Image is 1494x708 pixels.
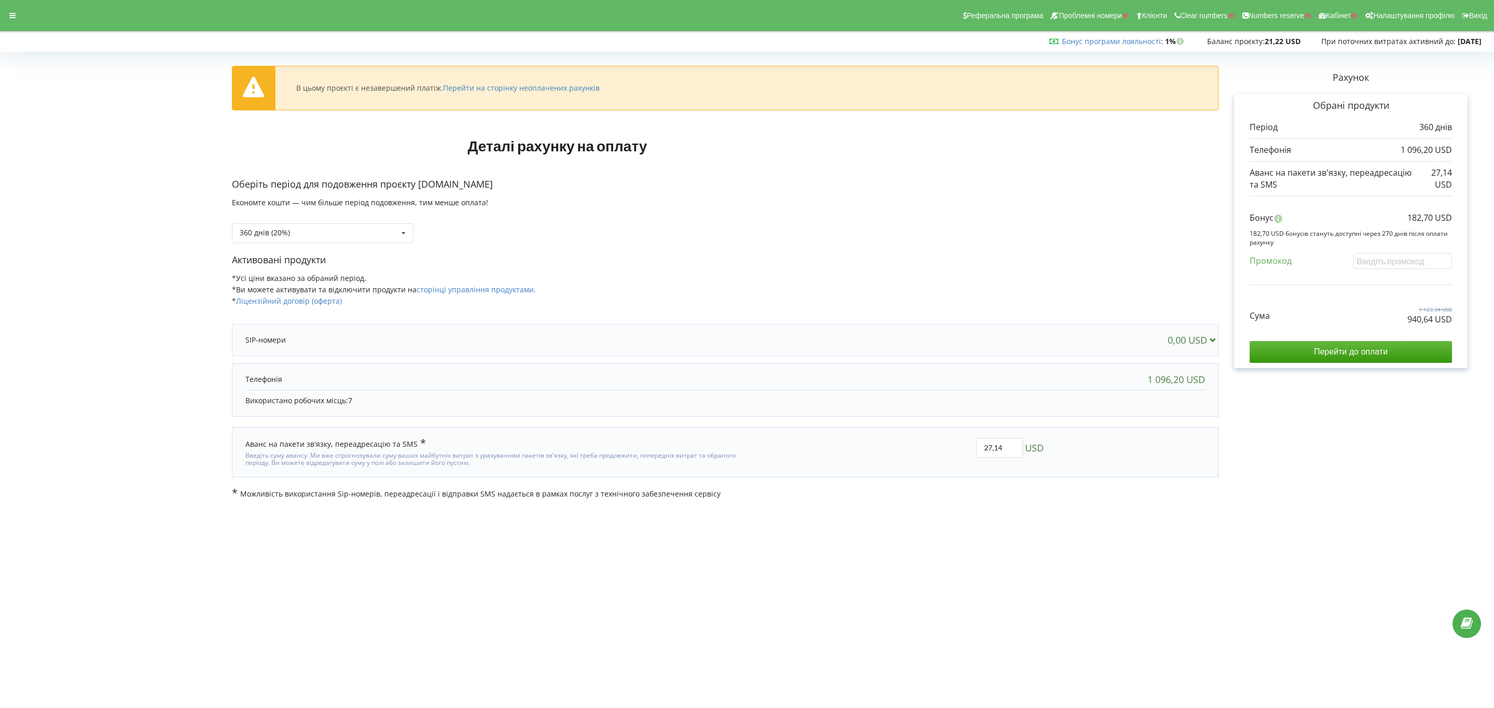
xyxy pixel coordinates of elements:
span: Numbers reserve [1249,11,1304,20]
p: 1 096,20 USD [1401,144,1452,156]
span: Економте кошти — чим більше період подовження, тим менше оплата! [232,197,488,207]
p: 360 днів [1419,121,1452,133]
p: Промокод [1250,255,1292,267]
div: 0,00 USD [1168,335,1220,345]
p: 182,70 USD [1407,212,1452,224]
span: Баланс проєкту: [1207,36,1265,46]
span: Клієнти [1142,11,1167,20]
span: Clear numbers [1180,11,1228,20]
span: *Усі ціни вказано за обраний період. [232,273,366,283]
div: Аванс на пакети зв'язку, переадресацію та SMS [245,438,426,449]
p: 940,64 USD [1407,314,1452,325]
p: 182,70 USD бонусів стануть доступні через 270 днів після оплати рахунку [1250,229,1452,247]
strong: [DATE] [1458,36,1482,46]
a: Ліцензійний договір (оферта) [236,296,342,306]
a: Перейти на сторінку неоплачених рахунків [443,83,600,93]
p: Період [1250,121,1278,133]
p: Оберіть період для подовження проєкту [DOMAIN_NAME] [232,178,1219,191]
a: сторінці управління продуктами. [417,285,536,294]
p: Обрані продукти [1250,99,1452,112]
p: Бонус [1250,212,1274,224]
div: 360 днів (20%) [240,229,290,236]
p: 27,14 USD [1417,167,1452,191]
p: 1 123,34 USD [1407,306,1452,313]
span: При поточних витратах активний до: [1321,36,1456,46]
p: Телефонія [1250,144,1291,156]
input: Введіть промокод [1353,253,1452,269]
span: Кабінет [1326,11,1351,20]
strong: 1% [1165,36,1186,46]
div: В цьому проєкті є незавершений платіж. [296,83,600,93]
span: Налаштування профілю [1373,11,1455,20]
strong: 21,22 USD [1265,36,1301,46]
span: : [1062,36,1163,46]
span: USD [1025,438,1044,458]
span: Проблемні номери [1059,11,1122,20]
span: *Ви можете активувати та відключити продукти на [232,285,536,294]
span: Реферальна програма [967,11,1044,20]
a: Бонус програми лояльності [1062,36,1161,46]
h1: Деталі рахунку на оплату [232,121,883,171]
p: Сума [1250,310,1270,322]
p: Активовані продукти [232,253,1219,267]
div: 1 096,20 USD [1147,374,1205,385]
p: SIP-номери [245,335,286,345]
span: Вихід [1469,11,1487,20]
p: Використано робочих місць: [245,395,1205,406]
p: Телефонія [245,374,282,385]
input: Перейти до оплати [1250,341,1452,363]
p: Рахунок [1219,71,1483,84]
span: 7 [348,395,352,405]
p: Аванс на пакети зв'язку, переадресацію та SMS [1250,167,1417,191]
div: Введіть суму авансу. Ми вже спрогнозували суму ваших майбутніх витрат з урахуванням пакетів зв'яз... [245,449,740,467]
p: Можливість використання Sip-номерів, переадресації і відправки SMS надається в рамках послуг з те... [232,488,1219,499]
